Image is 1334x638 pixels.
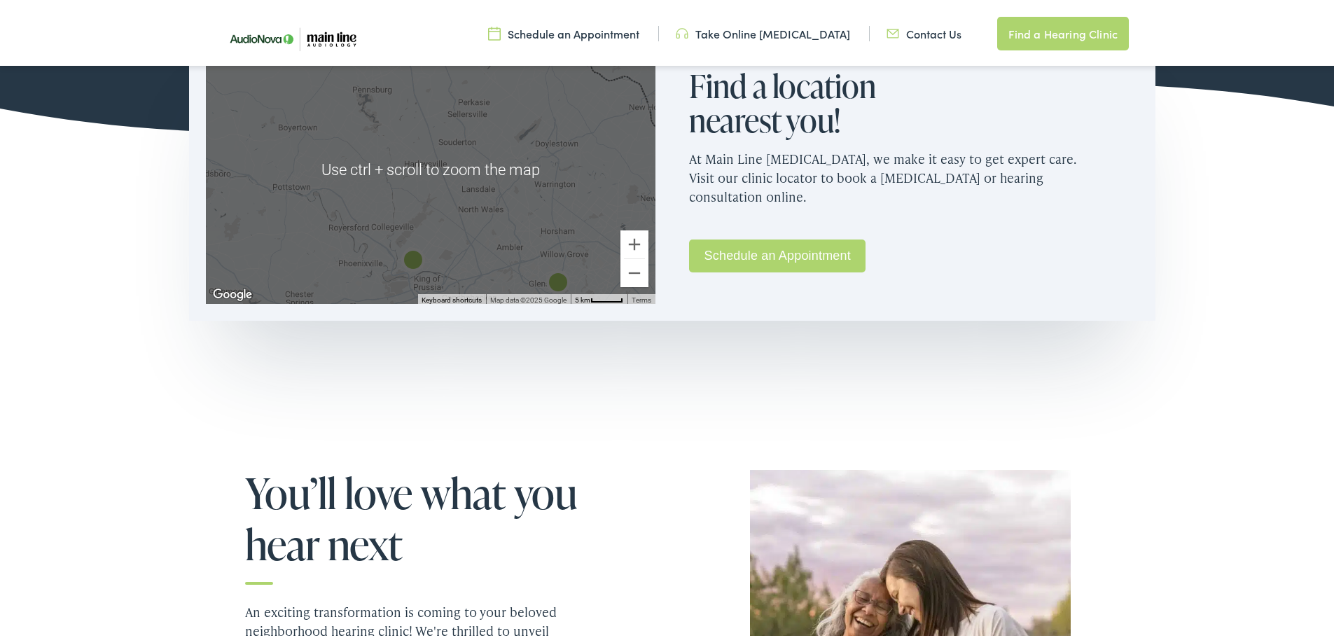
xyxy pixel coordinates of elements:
span: you [514,467,577,513]
button: Zoom out [620,256,648,284]
a: Open this area in Google Maps (opens a new window) [209,283,256,301]
div: AudioNova [536,259,581,304]
a: Schedule an Appointment [689,237,866,270]
span: You’ll [245,467,336,513]
a: Terms (opens in new tab) [632,293,651,301]
img: utility icon [488,23,501,39]
a: Take Online [MEDICAL_DATA] [676,23,850,39]
a: Contact Us [887,23,961,39]
span: next [328,518,403,564]
p: At Main Line [MEDICAL_DATA], we make it easy to get expert care. Visit our clinic locator to book... [689,135,1139,214]
span: Map data ©2025 Google [490,293,567,301]
h2: Find a location nearest you! [689,66,913,135]
span: love [345,467,412,513]
a: Schedule an Appointment [488,23,639,39]
img: utility icon [887,23,899,39]
img: Google [209,283,256,301]
button: Zoom in [620,228,648,256]
img: utility icon [676,23,688,39]
div: Main Line Audiology by AudioNova [391,237,436,282]
span: 5 km [575,293,590,301]
span: hear [245,518,320,564]
span: what [420,467,506,513]
a: Find a Hearing Clinic [997,14,1129,48]
button: Keyboard shortcuts [422,293,482,303]
button: Map Scale: 5 km per 43 pixels [571,291,627,301]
